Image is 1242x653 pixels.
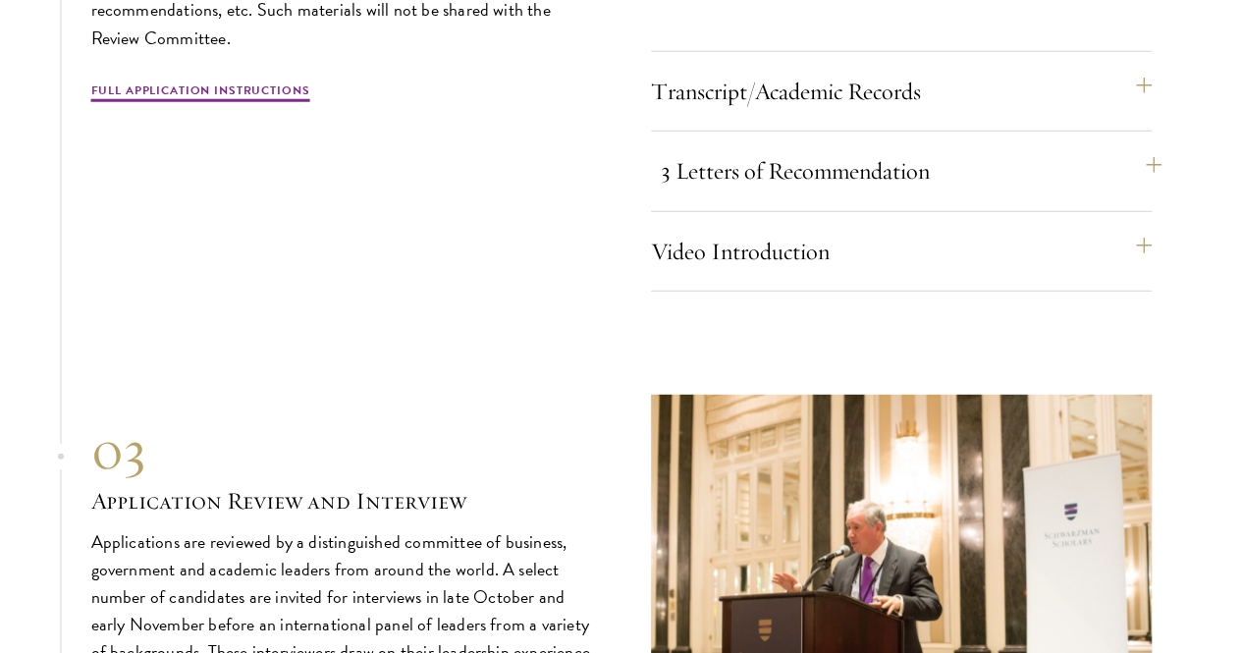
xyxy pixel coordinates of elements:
[651,68,1152,115] button: Transcript/Academic Records
[661,147,1161,194] button: 3 Letters of Recommendation
[91,415,592,484] div: 03
[91,82,310,105] a: Full Application Instructions
[91,484,592,517] h3: Application Review and Interview
[651,228,1152,275] button: Video Introduction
